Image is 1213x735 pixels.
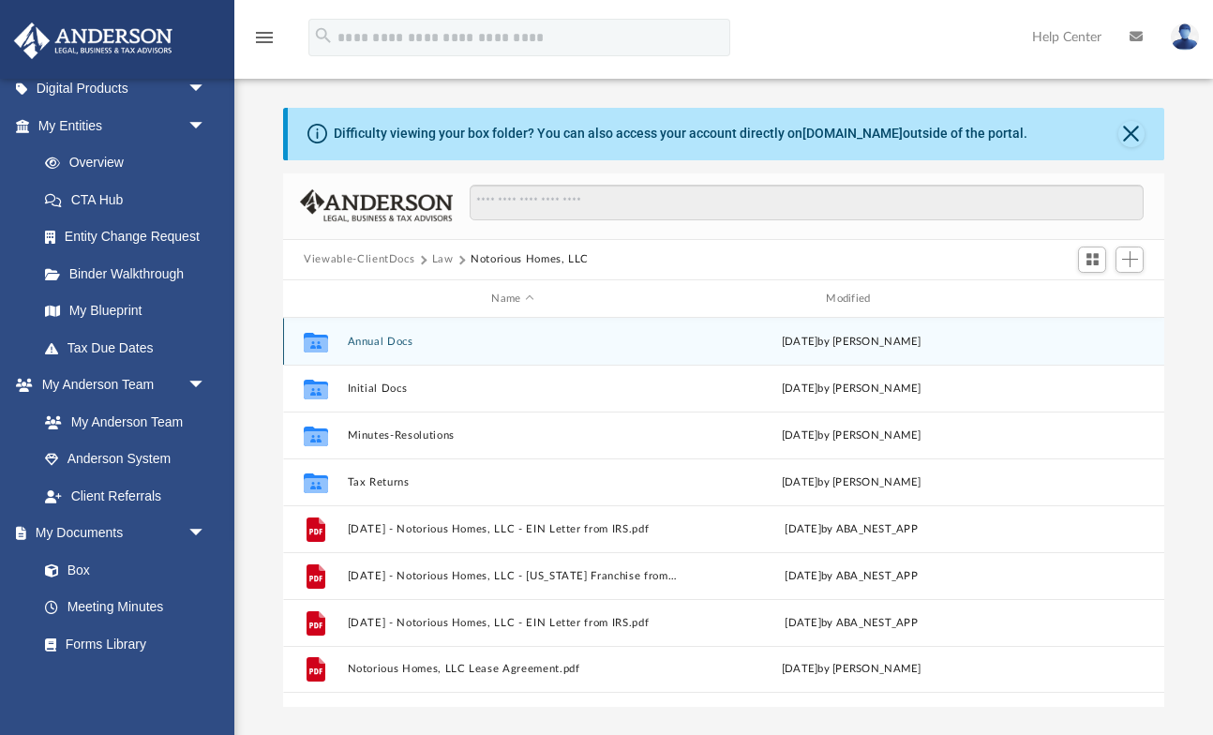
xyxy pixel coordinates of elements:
a: Notarize [26,663,225,700]
a: Binder Walkthrough [26,255,234,292]
button: Close [1118,121,1145,147]
div: [DATE] by [PERSON_NAME] [686,474,1017,491]
a: Anderson System [26,441,225,478]
a: Overview [26,144,234,182]
a: My Blueprint [26,292,225,330]
input: Search files and folders [470,185,1144,220]
button: Notorious Homes, LLC [471,251,589,268]
button: Notorious Homes, LLC Lease Agreement.pdf [348,664,679,676]
a: Entity Change Request [26,218,234,256]
span: arrow_drop_down [187,367,225,405]
span: arrow_drop_down [187,515,225,553]
img: User Pic [1171,23,1199,51]
a: [DOMAIN_NAME] [802,126,903,141]
div: grid [283,318,1164,707]
a: Digital Productsarrow_drop_down [13,70,234,108]
button: [DATE] - Notorious Homes, LLC - EIN Letter from IRS.pdf [348,617,679,629]
button: Initial Docs [348,382,679,395]
div: [DATE] by [PERSON_NAME] [686,334,1017,351]
div: [DATE] by ABA_NEST_APP [686,568,1017,585]
a: Box [26,551,216,589]
i: search [313,25,334,46]
div: [DATE] by ABA_NEST_APP [686,521,1017,538]
a: menu [253,36,276,49]
button: Law [432,251,454,268]
span: arrow_drop_down [187,107,225,145]
a: Tax Due Dates [26,329,234,367]
img: Anderson Advisors Platinum Portal [8,22,178,59]
div: Difficulty viewing your box folder? You can also access your account directly on outside of the p... [334,124,1027,143]
button: Viewable-ClientDocs [304,251,414,268]
button: Switch to Grid View [1078,247,1106,273]
div: Modified [686,291,1017,307]
div: [DATE] by ABA_NEST_APP [686,615,1017,632]
div: id [1025,291,1156,307]
a: My Anderson Teamarrow_drop_down [13,367,225,404]
button: Add [1116,247,1144,273]
div: id [292,291,338,307]
button: [DATE] - Notorious Homes, LLC - [US_STATE] Franchise from [US_STATE] Comptroller.pdf [348,570,679,582]
i: menu [253,26,276,49]
div: Name [347,291,678,307]
button: Annual Docs [348,336,679,348]
button: Minutes-Resolutions [348,429,679,442]
button: [DATE] - Notorious Homes, LLC - EIN Letter from IRS.pdf [348,523,679,535]
a: My Anderson Team [26,403,216,441]
div: [DATE] by [PERSON_NAME] [686,662,1017,679]
button: Tax Returns [348,476,679,488]
a: My Entitiesarrow_drop_down [13,107,234,144]
a: CTA Hub [26,181,234,218]
a: Client Referrals [26,477,225,515]
div: [DATE] by [PERSON_NAME] [686,427,1017,444]
div: [DATE] by [PERSON_NAME] [686,381,1017,397]
a: Meeting Minutes [26,589,225,626]
a: My Documentsarrow_drop_down [13,515,225,552]
span: arrow_drop_down [187,70,225,109]
a: Forms Library [26,625,216,663]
